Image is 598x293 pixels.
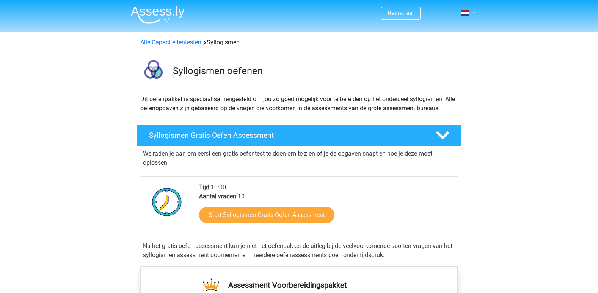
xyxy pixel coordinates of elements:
a: Alle Capaciteitentesten [140,39,201,46]
a: Syllogismen Gratis Oefen Assessment [134,125,465,146]
b: Aantal vragen: [199,193,238,200]
img: syllogismen [137,56,170,88]
p: Dit oefenpakket is speciaal samengesteld om jou zo goed mogelijk voor te bereiden op het onderdee... [140,95,458,113]
div: 10:00 10 [193,183,458,232]
a: Start Syllogismen Gratis Oefen Assessment [199,207,334,223]
p: We raden je aan om eerst een gratis oefentest te doen om te zien of je de opgaven snapt en hoe je... [143,149,455,167]
b: Tijd: [199,184,211,191]
div: Syllogismen [137,38,461,47]
div: Na het gratis oefen assessment kun je met het oefenpakket de uitleg bij de veelvoorkomende soorte... [140,242,458,260]
img: Klok [148,183,186,221]
a: Registreer [388,9,414,17]
img: Assessly [131,6,185,24]
h4: Syllogismen Gratis Oefen Assessment [149,131,424,140]
h3: Syllogismen oefenen [173,65,455,77]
